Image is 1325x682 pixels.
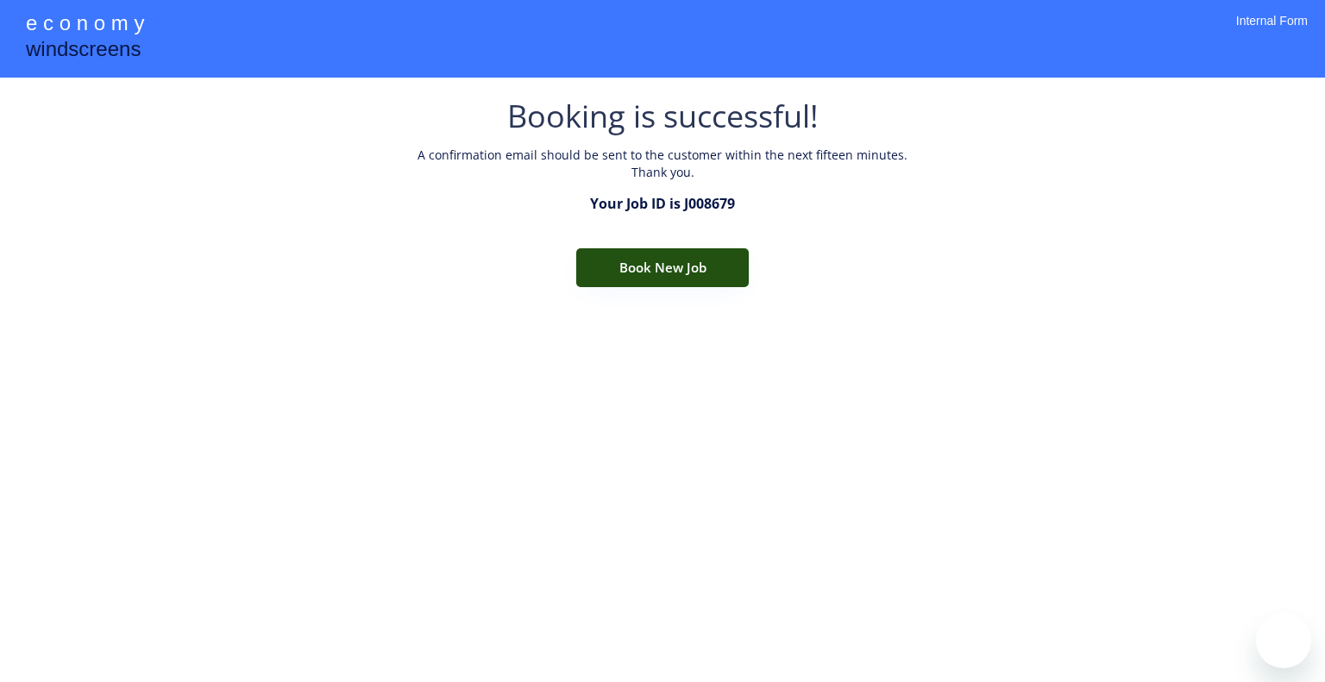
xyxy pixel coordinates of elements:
[590,194,735,213] div: Your Job ID is J008679
[26,9,144,41] div: e c o n o m y
[404,147,921,185] div: A confirmation email should be sent to the customer within the next fifteen minutes. Thank you.
[1236,13,1308,52] div: Internal Form
[507,95,819,138] div: Booking is successful!
[576,248,749,287] button: Book New Job
[26,34,141,68] div: windscreens
[1256,613,1311,668] iframe: Button to launch messaging window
